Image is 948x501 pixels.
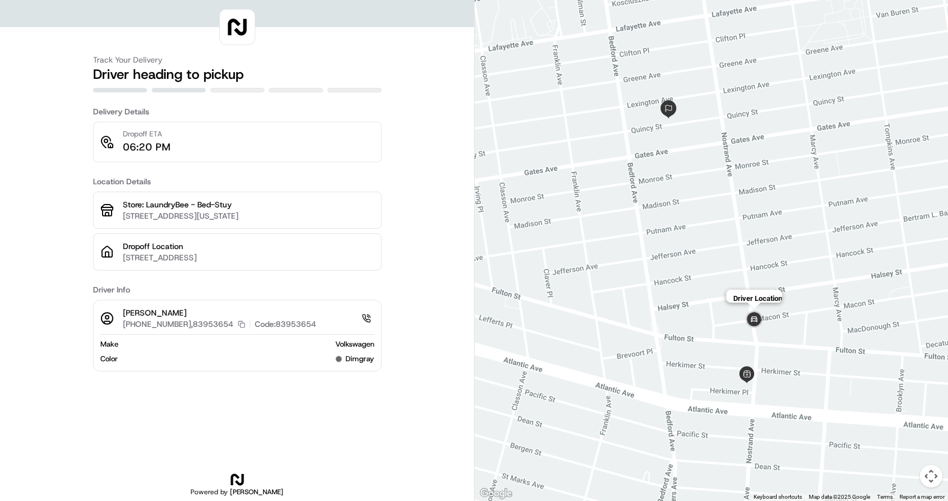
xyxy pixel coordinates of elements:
h3: Location Details [93,176,382,187]
h3: Track Your Delivery [93,54,382,65]
span: Volkswagen [335,339,374,349]
h2: Driver heading to pickup [93,65,382,83]
button: Map camera controls [920,465,942,487]
h3: Delivery Details [93,106,382,117]
a: Open this area in Google Maps (opens a new window) [477,486,515,501]
span: dimgray [345,354,374,364]
p: Dropoff ETA [123,129,170,139]
p: [STREET_ADDRESS] [123,252,374,263]
a: Report a map error [900,494,945,500]
p: [STREET_ADDRESS][US_STATE] [123,210,374,221]
h3: Driver Info [93,284,382,295]
p: [PHONE_NUMBER],83953654 [123,318,233,330]
p: 06:20 PM [123,139,170,155]
button: Keyboard shortcuts [754,493,802,501]
p: Code: 83953654 [255,318,316,330]
p: Store: LaundryBee - Bed-Stuy [123,199,374,210]
span: Color [100,354,118,364]
p: [PERSON_NAME] [123,307,316,318]
img: Google [477,486,515,501]
span: Map data ©2025 Google [809,494,870,500]
p: Driver Location [733,294,782,303]
span: [PERSON_NAME] [230,487,283,496]
p: Dropoff Location [123,241,374,252]
h2: Powered by [191,487,283,496]
a: Terms (opens in new tab) [877,494,893,500]
span: Make [100,339,118,349]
